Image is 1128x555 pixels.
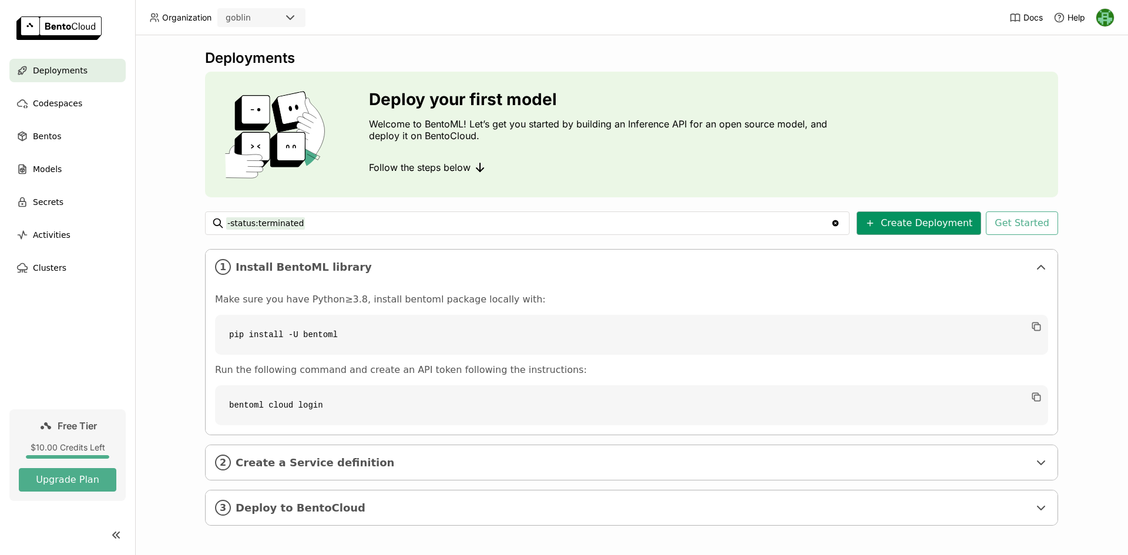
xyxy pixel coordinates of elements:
i: 1 [215,259,231,275]
span: Bentos [33,129,61,143]
a: Activities [9,223,126,247]
span: Follow the steps below [369,162,471,173]
code: pip install -U bentoml [215,315,1048,355]
a: Clusters [9,256,126,280]
span: Clusters [33,261,66,275]
a: Docs [1009,12,1043,23]
span: Activities [33,228,70,242]
a: Deployments [9,59,126,82]
span: Docs [1023,12,1043,23]
h3: Deploy your first model [369,90,833,109]
a: Secrets [9,190,126,214]
button: Create Deployment [857,211,981,235]
span: Codespaces [33,96,82,110]
a: Codespaces [9,92,126,115]
span: Models [33,162,62,176]
span: Help [1067,12,1085,23]
div: Help [1053,12,1085,23]
span: Free Tier [58,420,97,432]
a: Free Tier$10.00 Credits LeftUpgrade Plan [9,409,126,501]
p: Run the following command and create an API token following the instructions: [215,364,1048,376]
div: 2Create a Service definition [206,445,1057,480]
p: Welcome to BentoML! Let’s get you started by building an Inference API for an open source model, ... [369,118,833,142]
a: Bentos [9,125,126,148]
div: $10.00 Credits Left [19,442,116,453]
svg: Clear value [831,218,840,228]
span: Create a Service definition [236,456,1029,469]
div: 3Deploy to BentoCloud [206,490,1057,525]
button: Upgrade Plan [19,468,116,492]
i: 3 [215,500,231,516]
div: Deployments [205,49,1058,67]
div: goblin [226,12,251,23]
div: 1Install BentoML library [206,250,1057,284]
span: Secrets [33,195,63,209]
img: cover onboarding [214,90,341,179]
span: Install BentoML library [236,261,1029,274]
input: Search [226,214,831,233]
span: Deployments [33,63,88,78]
p: Make sure you have Python≥3.8, install bentoml package locally with: [215,294,1048,305]
span: Organization [162,12,211,23]
i: 2 [215,455,231,470]
button: Get Started [986,211,1058,235]
img: logo [16,16,102,40]
input: Selected goblin. [252,12,253,24]
a: Models [9,157,126,181]
img: Pranav Rajput [1096,9,1114,26]
code: bentoml cloud login [215,385,1048,425]
span: Deploy to BentoCloud [236,502,1029,514]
